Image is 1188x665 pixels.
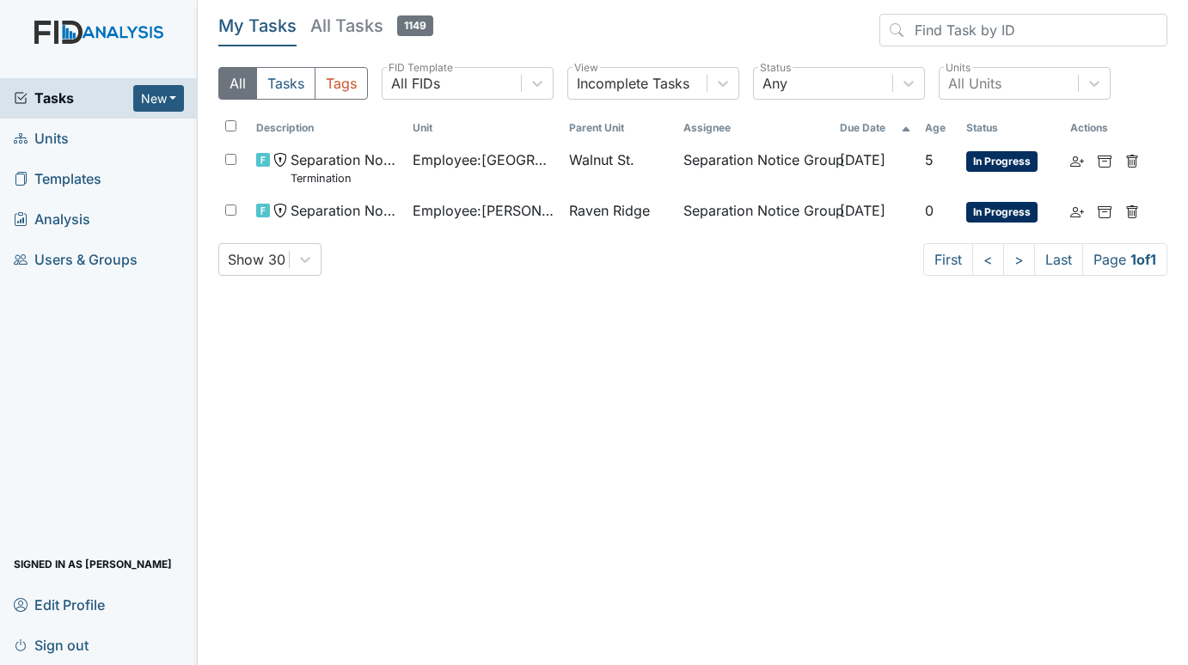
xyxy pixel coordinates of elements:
a: > [1003,243,1035,276]
input: Toggle All Rows Selected [225,120,236,131]
a: Delete [1125,200,1139,221]
button: New [133,85,185,112]
a: Tasks [14,88,133,108]
span: Page [1082,243,1167,276]
small: Termination [291,170,399,186]
span: [DATE] [840,202,885,219]
th: Actions [1063,113,1149,143]
a: Archive [1098,200,1111,221]
th: Toggle SortBy [562,113,677,143]
th: Toggle SortBy [918,113,960,143]
span: Raven Ridge [569,200,650,221]
span: Employee : [PERSON_NAME], [PERSON_NAME] [413,200,555,221]
th: Toggle SortBy [249,113,406,143]
span: 5 [925,151,934,168]
div: Incomplete Tasks [577,73,689,94]
button: Tasks [256,67,315,100]
a: Delete [1125,149,1139,170]
h5: All Tasks [310,14,433,38]
h5: My Tasks [218,14,297,38]
a: Archive [1098,149,1111,170]
span: Analysis [14,206,90,233]
button: All [218,67,257,100]
span: Employee : [GEOGRAPHIC_DATA][PERSON_NAME] [413,149,555,170]
a: Last [1034,243,1083,276]
span: In Progress [966,151,1038,172]
span: Signed in as [PERSON_NAME] [14,551,172,577]
td: Separation Notice Group [677,193,833,229]
nav: task-pagination [923,243,1167,276]
a: First [923,243,973,276]
span: In Progress [966,202,1038,223]
span: [DATE] [840,151,885,168]
span: 0 [925,202,934,219]
strong: 1 of 1 [1130,251,1156,268]
a: < [972,243,1004,276]
span: Walnut St. [569,149,634,170]
span: Separation Notice [291,200,399,221]
th: Toggle SortBy [406,113,562,143]
span: Templates [14,166,101,192]
div: Type filter [218,67,368,100]
span: Users & Groups [14,247,138,273]
div: All Units [948,73,1001,94]
input: Find Task by ID [879,14,1167,46]
span: 1149 [397,15,433,36]
th: Assignee [677,113,833,143]
span: Separation Notice Termination [291,149,399,186]
td: Separation Notice Group [677,143,833,193]
div: Any [762,73,787,94]
button: Tags [315,67,368,100]
span: Units [14,125,69,152]
span: Sign out [14,631,89,658]
div: All FIDs [391,73,440,94]
div: Show 30 [228,249,285,270]
th: Toggle SortBy [833,113,917,143]
th: Toggle SortBy [959,113,1062,143]
span: Edit Profile [14,591,105,618]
